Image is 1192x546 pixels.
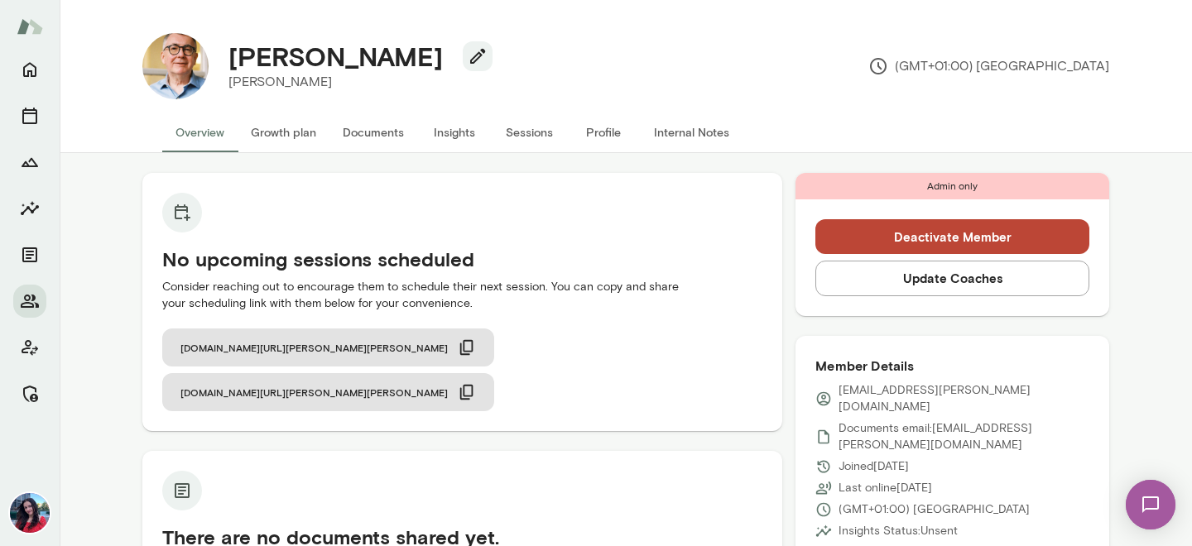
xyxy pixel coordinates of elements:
p: Consider reaching out to encourage them to schedule their next session. You can copy and share yo... [162,279,762,312]
button: Insights [13,192,46,225]
p: (GMT+01:00) [GEOGRAPHIC_DATA] [868,56,1109,76]
button: Sessions [492,113,566,152]
h4: [PERSON_NAME] [228,41,443,72]
span: [DOMAIN_NAME][URL][PERSON_NAME][PERSON_NAME] [180,341,448,354]
button: [DOMAIN_NAME][URL][PERSON_NAME][PERSON_NAME] [162,328,494,366]
button: Internal Notes [641,113,743,152]
button: Documents [329,113,417,152]
button: Insights [417,113,492,152]
div: Admin only [795,173,1109,199]
button: Deactivate Member [815,219,1089,254]
span: [DOMAIN_NAME][URL][PERSON_NAME][PERSON_NAME] [180,386,448,399]
p: [EMAIL_ADDRESS][PERSON_NAME][DOMAIN_NAME] [839,382,1089,415]
button: Members [13,285,46,318]
button: Client app [13,331,46,364]
button: Update Coaches [815,261,1089,295]
p: [PERSON_NAME] [228,72,479,92]
img: Mento [17,11,43,42]
button: Documents [13,238,46,271]
button: Sessions [13,99,46,132]
button: Growth plan [238,113,329,152]
p: (GMT+01:00) [GEOGRAPHIC_DATA] [839,501,1030,518]
img: Scott Bowie [142,33,209,99]
button: Overview [162,113,238,152]
h5: No upcoming sessions scheduled [162,246,762,272]
button: Profile [566,113,641,152]
button: Manage [13,377,46,410]
img: Saphira Howell [10,493,50,533]
button: [DOMAIN_NAME][URL][PERSON_NAME][PERSON_NAME] [162,373,494,411]
p: Documents email: [EMAIL_ADDRESS][PERSON_NAME][DOMAIN_NAME] [839,420,1089,453]
button: Growth Plan [13,146,46,179]
h6: Member Details [815,356,1089,376]
button: Home [13,53,46,86]
p: Insights Status: Unsent [839,523,958,539]
p: Last online [DATE] [839,480,932,496]
p: Joined [DATE] [839,458,909,475]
